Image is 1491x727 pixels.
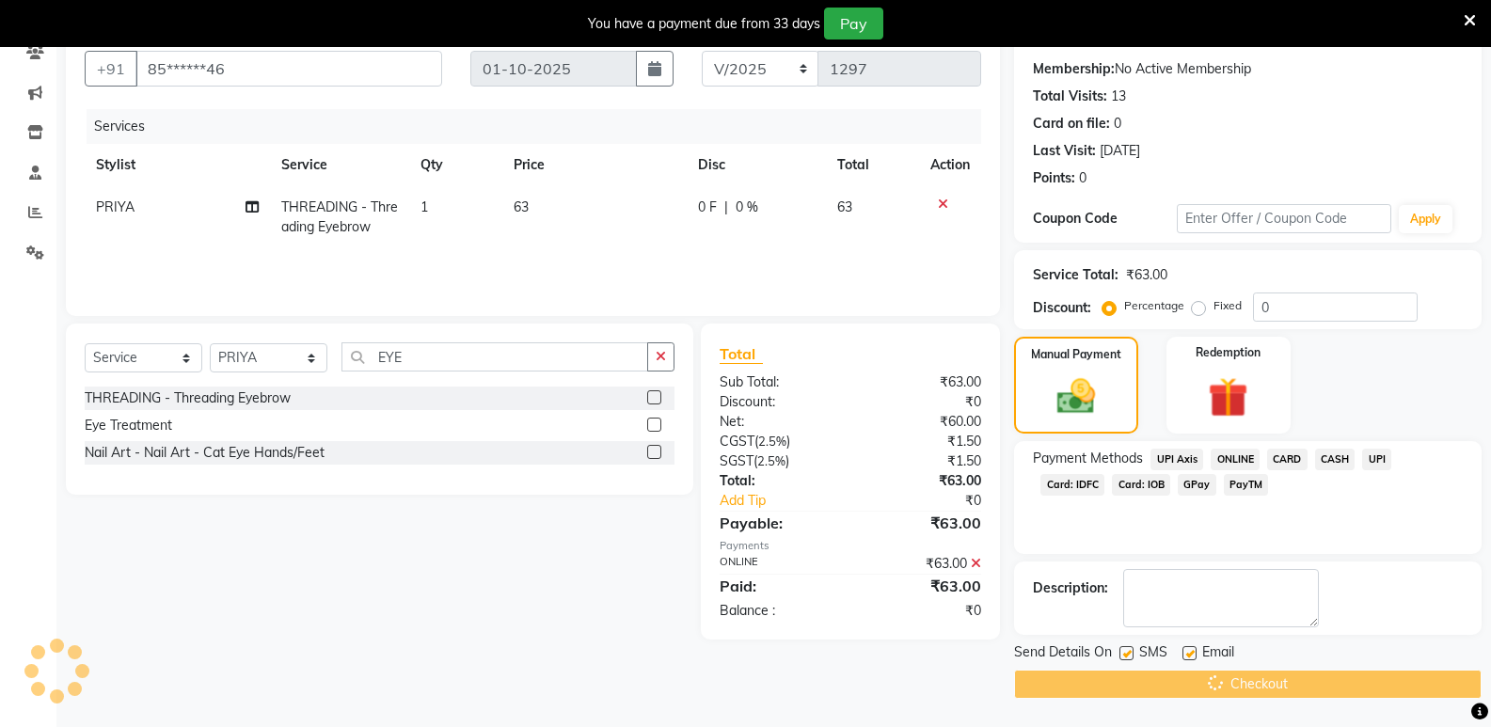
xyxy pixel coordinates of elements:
[87,109,995,144] div: Services
[706,471,850,491] div: Total:
[514,198,529,215] span: 63
[850,432,995,451] div: ₹1.50
[1111,87,1126,106] div: 13
[1177,204,1391,233] input: Enter Offer / Coupon Code
[850,412,995,432] div: ₹60.00
[85,388,291,408] div: THREADING - Threading Eyebrow
[502,144,688,186] th: Price
[720,452,753,469] span: SGST
[706,575,850,597] div: Paid:
[85,443,325,463] div: Nail Art - Nail Art - Cat Eye Hands/Feet
[1224,474,1269,496] span: PayTM
[706,392,850,412] div: Discount:
[875,491,995,511] div: ₹0
[96,198,135,215] span: PRIYA
[720,433,754,450] span: CGST
[1139,642,1167,666] span: SMS
[1211,449,1260,470] span: ONLINE
[837,198,852,215] span: 63
[1014,642,1112,666] span: Send Details On
[1124,297,1184,314] label: Percentage
[706,451,850,471] div: ( )
[824,8,883,40] button: Pay
[1178,474,1216,496] span: GPay
[919,144,981,186] th: Action
[736,198,758,217] span: 0 %
[850,575,995,597] div: ₹63.00
[698,198,717,217] span: 0 F
[706,554,850,574] div: ONLINE
[1196,344,1261,361] label: Redemption
[850,512,995,534] div: ₹63.00
[1033,578,1108,598] div: Description:
[1213,297,1242,314] label: Fixed
[1033,59,1115,79] div: Membership:
[720,538,981,554] div: Payments
[706,432,850,451] div: ( )
[1362,449,1391,470] span: UPI
[1100,141,1140,161] div: [DATE]
[850,451,995,471] div: ₹1.50
[1031,346,1121,363] label: Manual Payment
[1033,59,1463,79] div: No Active Membership
[1079,168,1087,188] div: 0
[1033,114,1110,134] div: Card on file:
[85,51,137,87] button: +91
[706,412,850,432] div: Net:
[1033,168,1075,188] div: Points:
[341,342,648,371] input: Search or Scan
[850,554,995,574] div: ₹63.00
[758,434,786,449] span: 2.5%
[1315,449,1356,470] span: CASH
[850,372,995,392] div: ₹63.00
[270,144,409,186] th: Service
[1045,374,1107,419] img: _cash.svg
[687,144,826,186] th: Disc
[1150,449,1203,470] span: UPI Axis
[826,144,919,186] th: Total
[724,198,728,217] span: |
[135,51,442,87] input: Search by Name/Mobile/Email/Code
[1202,642,1234,666] span: Email
[706,512,850,534] div: Payable:
[1196,372,1261,422] img: _gift.svg
[720,344,763,364] span: Total
[85,144,270,186] th: Stylist
[1033,209,1176,229] div: Coupon Code
[1399,205,1452,233] button: Apply
[1114,114,1121,134] div: 0
[409,144,502,186] th: Qty
[1033,449,1143,468] span: Payment Methods
[1033,265,1118,285] div: Service Total:
[850,601,995,621] div: ₹0
[706,601,850,621] div: Balance :
[757,453,785,468] span: 2.5%
[1033,87,1107,106] div: Total Visits:
[1033,141,1096,161] div: Last Visit:
[588,14,820,34] div: You have a payment due from 33 days
[1040,474,1104,496] span: Card: IDFC
[85,416,172,435] div: Eye Treatment
[850,392,995,412] div: ₹0
[706,372,850,392] div: Sub Total:
[1112,474,1170,496] span: Card: IOB
[1033,298,1091,318] div: Discount:
[1126,265,1167,285] div: ₹63.00
[850,471,995,491] div: ₹63.00
[281,198,398,235] span: THREADING - Threading Eyebrow
[706,491,875,511] a: Add Tip
[1267,449,1308,470] span: CARD
[420,198,428,215] span: 1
